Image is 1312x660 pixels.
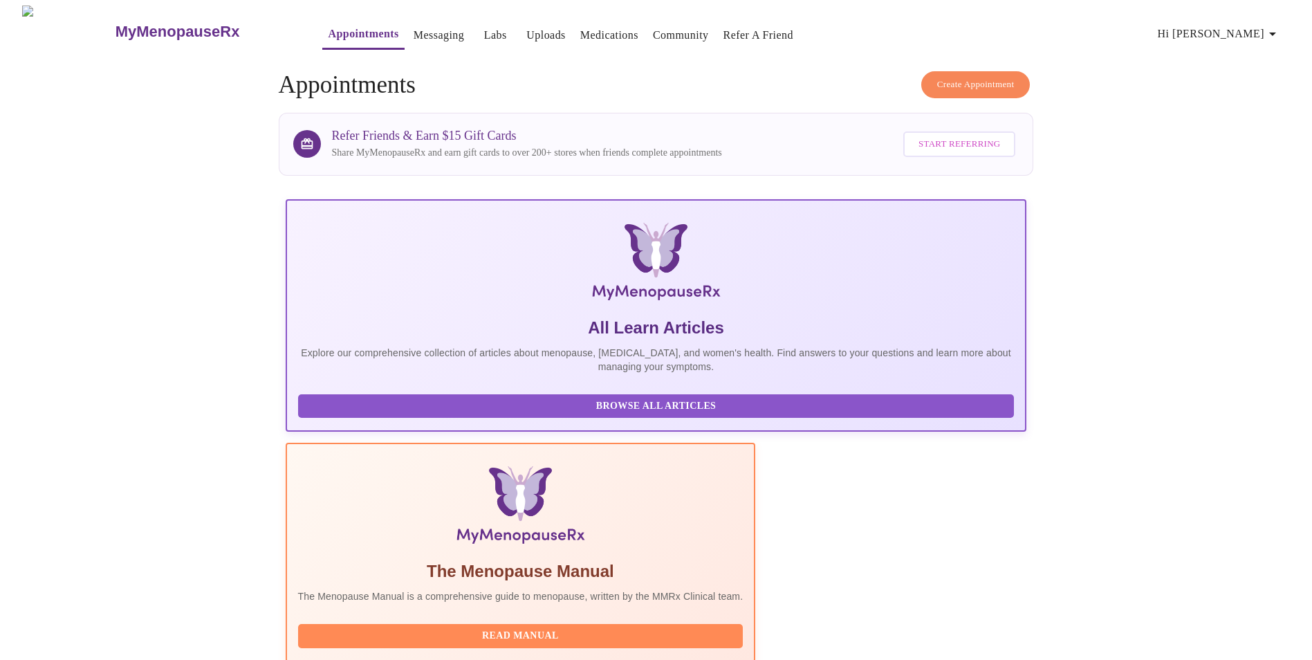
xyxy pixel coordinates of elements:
img: MyMenopauseRx Logo [409,223,903,306]
span: Read Manual [312,627,730,645]
a: Appointments [328,24,398,44]
button: Start Referring [903,131,1015,157]
a: Refer a Friend [723,26,794,45]
a: Medications [580,26,638,45]
h3: MyMenopauseRx [116,23,240,41]
h5: All Learn Articles [298,317,1015,339]
h5: The Menopause Manual [298,560,743,583]
h3: Refer Friends & Earn $15 Gift Cards [332,129,722,143]
img: Menopause Manual [369,466,672,549]
p: The Menopause Manual is a comprehensive guide to menopause, written by the MMRx Clinical team. [298,589,743,603]
button: Medications [575,21,644,49]
a: Messaging [414,26,464,45]
h4: Appointments [279,71,1034,99]
button: Create Appointment [921,71,1031,98]
a: Read Manual [298,629,747,641]
a: Community [653,26,709,45]
button: Browse All Articles [298,394,1015,419]
button: Labs [473,21,517,49]
button: Messaging [408,21,470,49]
a: Uploads [526,26,566,45]
button: Read Manual [298,624,743,648]
a: Start Referring [900,125,1019,164]
span: Start Referring [918,136,1000,152]
span: Create Appointment [937,77,1015,93]
button: Appointments [322,20,404,50]
button: Refer a Friend [718,21,800,49]
span: Browse All Articles [312,398,1001,415]
button: Community [647,21,714,49]
a: Labs [484,26,507,45]
button: Uploads [521,21,571,49]
a: Browse All Articles [298,399,1018,411]
p: Explore our comprehensive collection of articles about menopause, [MEDICAL_DATA], and women's hea... [298,346,1015,374]
a: MyMenopauseRx [113,8,295,56]
button: Hi [PERSON_NAME] [1152,20,1286,48]
p: Share MyMenopauseRx and earn gift cards to over 200+ stores when friends complete appointments [332,146,722,160]
img: MyMenopauseRx Logo [22,6,113,57]
span: Hi [PERSON_NAME] [1158,24,1281,44]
